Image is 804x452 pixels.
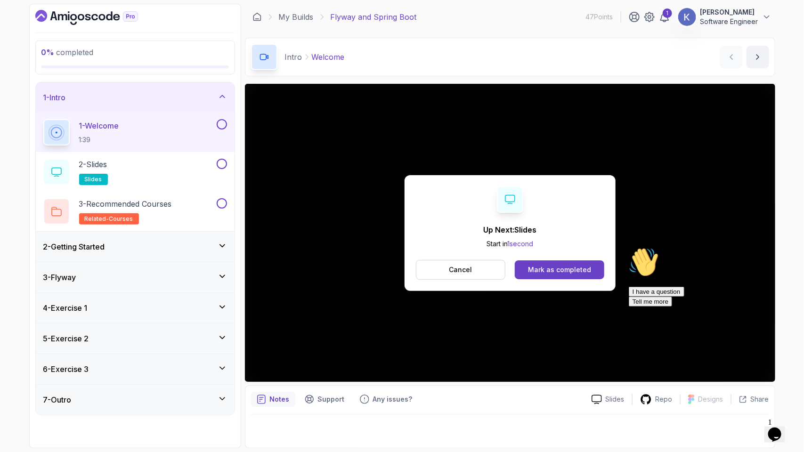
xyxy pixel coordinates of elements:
h3: 6 - Exercise 3 [43,363,89,375]
h3: 3 - Flyway [43,272,76,283]
button: 5-Exercise 2 [36,323,235,354]
p: Notes [270,395,290,404]
span: 1 second [507,240,533,248]
button: 2-Getting Started [36,232,235,262]
p: Support [318,395,345,404]
img: :wave: [4,4,34,34]
p: Flyway and Spring Boot [331,11,417,23]
button: 7-Outro [36,385,235,415]
button: user profile image[PERSON_NAME]Software Engineer [678,8,772,26]
button: Cancel [416,260,506,280]
p: 47 Points [586,12,613,22]
iframe: chat widget [625,243,795,410]
p: 1 - Welcome [79,120,119,131]
p: Software Engineer [700,17,758,26]
iframe: chat widget [764,414,795,443]
p: Intro [285,51,302,63]
div: 👋Hi! How can we help?I have a questionTell me more [4,4,173,63]
h3: 4 - Exercise 1 [43,302,88,314]
span: Hi! How can we help? [4,28,93,35]
p: 3 - Recommended Courses [79,198,172,210]
img: user profile image [678,8,696,26]
button: 1-Welcome1:39 [43,119,227,145]
p: Cancel [449,265,472,274]
p: 2 - Slides [79,159,107,170]
button: next content [747,46,769,68]
span: 0 % [41,48,55,57]
button: 3-Flyway [36,262,235,292]
button: Mark as completed [515,260,604,279]
a: My Builds [279,11,314,23]
span: completed [41,48,94,57]
p: Start in [483,239,536,249]
button: 3-Recommended Coursesrelated-courses [43,198,227,225]
span: slides [85,176,102,183]
iframe: 1 - Hi [245,84,775,382]
button: 2-Slidesslides [43,159,227,185]
h3: 5 - Exercise 2 [43,333,89,344]
p: Slides [606,395,625,404]
div: 1 [663,8,672,18]
h3: 1 - Intro [43,92,66,103]
a: Slides [584,395,632,404]
button: Feedback button [354,392,418,407]
a: Dashboard [35,10,160,25]
button: previous content [720,46,743,68]
button: notes button [251,392,295,407]
div: Mark as completed [528,265,591,274]
p: Welcome [312,51,345,63]
button: I have a question [4,43,59,53]
button: Tell me more [4,53,47,63]
button: 1-Intro [36,82,235,113]
button: 4-Exercise 1 [36,293,235,323]
span: related-courses [85,215,133,223]
h3: 7 - Outro [43,394,72,405]
p: Any issues? [373,395,413,404]
p: [PERSON_NAME] [700,8,758,17]
h3: 2 - Getting Started [43,241,105,252]
a: 1 [659,11,670,23]
a: Dashboard [252,12,262,22]
p: 1:39 [79,135,119,145]
p: Up Next: Slides [483,224,536,235]
button: Support button [299,392,350,407]
button: 6-Exercise 3 [36,354,235,384]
